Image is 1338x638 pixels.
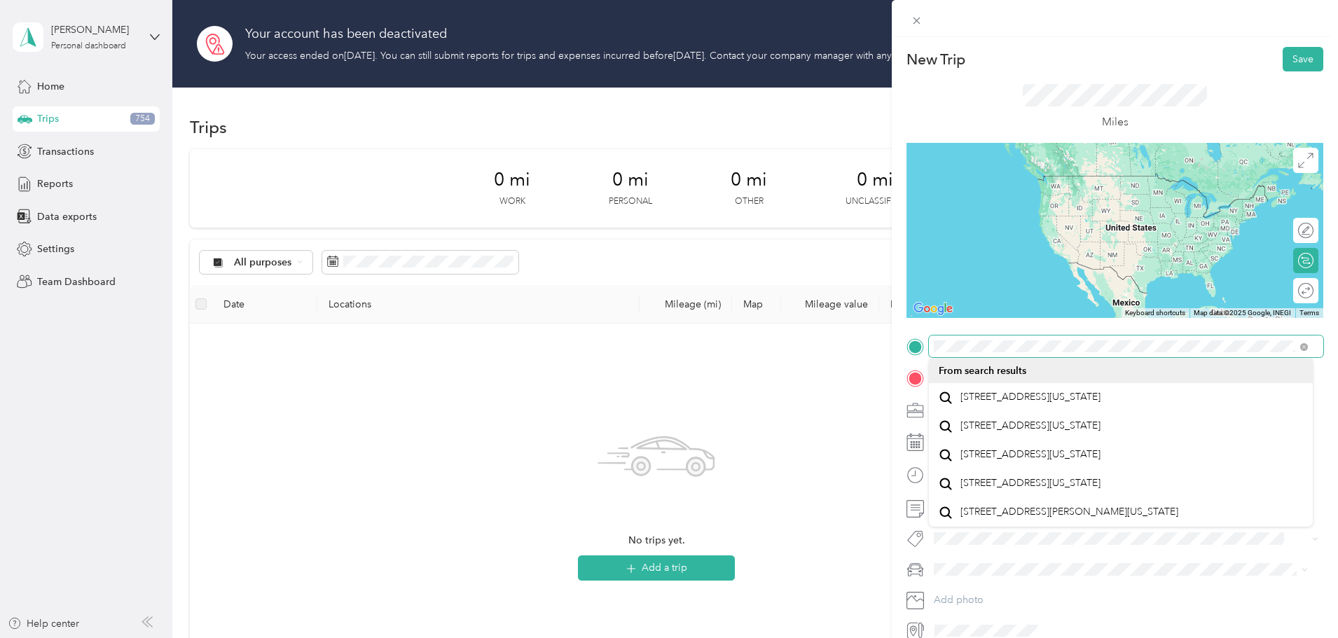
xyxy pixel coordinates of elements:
[1260,560,1338,638] iframe: Everlance-gr Chat Button Frame
[960,419,1101,432] span: [STREET_ADDRESS][US_STATE]
[1125,308,1185,318] button: Keyboard shortcuts
[960,506,1178,518] span: [STREET_ADDRESS][PERSON_NAME][US_STATE]
[1283,47,1323,71] button: Save
[1102,113,1129,131] p: Miles
[929,590,1323,610] button: Add photo
[960,477,1101,490] span: [STREET_ADDRESS][US_STATE]
[910,300,956,318] img: Google
[1194,309,1291,317] span: Map data ©2025 Google, INEGI
[960,448,1101,461] span: [STREET_ADDRESS][US_STATE]
[960,391,1101,403] span: [STREET_ADDRESS][US_STATE]
[910,300,956,318] a: Open this area in Google Maps (opens a new window)
[906,50,965,69] p: New Trip
[939,365,1026,377] span: From search results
